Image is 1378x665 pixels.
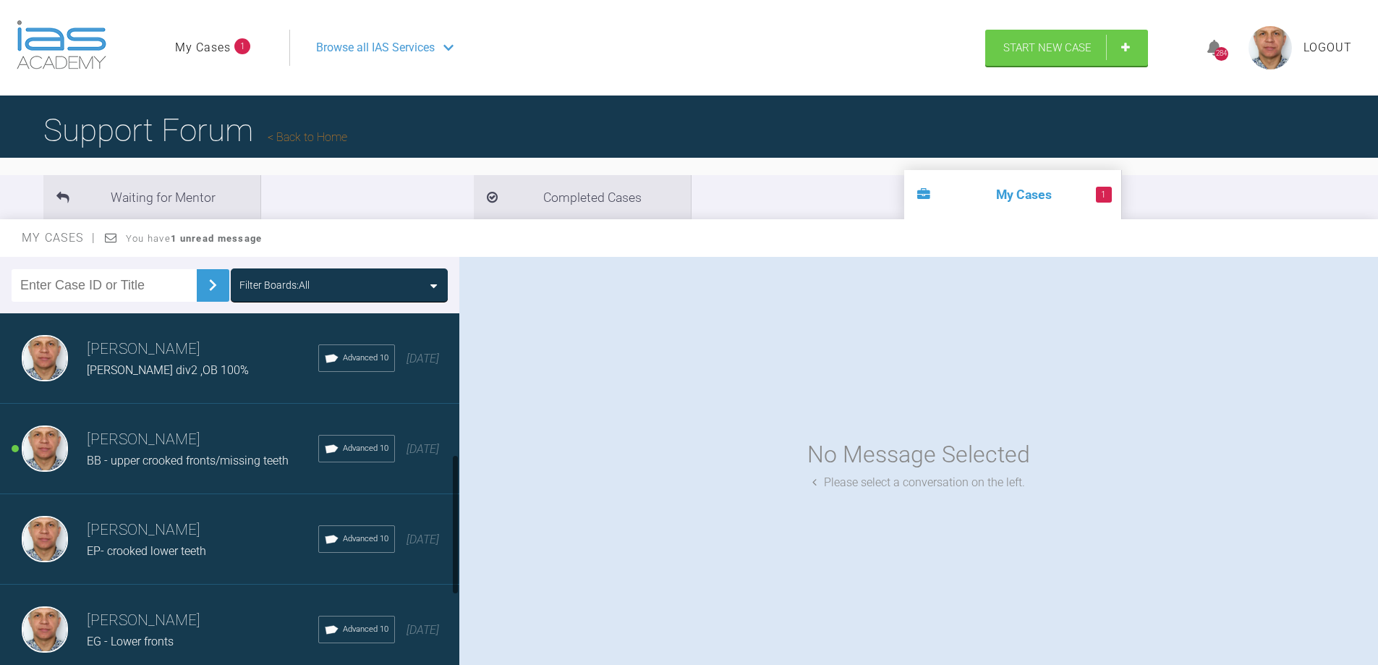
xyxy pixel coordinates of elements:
h3: [PERSON_NAME] [87,428,318,452]
img: chevronRight.28bd32b0.svg [201,274,224,297]
span: [DATE] [407,533,439,546]
span: Advanced 10 [343,352,388,365]
li: Waiting for Mentor [43,175,260,219]
strong: 1 unread message [171,233,262,244]
div: Please select a conversation on the left. [812,473,1025,492]
span: [DATE] [407,442,439,456]
span: My Cases [22,231,96,245]
li: Completed Cases [474,175,691,219]
img: Dominik Lis [22,425,68,472]
img: profile.png [1249,26,1292,69]
li: My Cases [904,170,1121,219]
span: BB - upper crooked fronts/missing teeth [87,454,289,467]
span: [PERSON_NAME] div2 ,OB 100% [87,363,249,377]
h1: Support Forum [43,105,347,156]
img: Dominik Lis [22,335,68,381]
a: Start New Case [985,30,1148,66]
img: Dominik Lis [22,606,68,653]
span: Advanced 10 [343,623,388,636]
div: No Message Selected [807,436,1030,473]
span: 1 [1096,187,1112,203]
img: Dominik Lis [22,516,68,562]
span: [DATE] [407,623,439,637]
span: EG - Lower fronts [87,635,174,648]
a: Back to Home [268,130,347,144]
span: Browse all IAS Services [316,38,435,57]
img: logo-light.3e3ef733.png [17,20,106,69]
h3: [PERSON_NAME] [87,337,318,362]
span: EP- crooked lower teeth [87,544,206,558]
input: Enter Case ID or Title [12,269,197,302]
span: [DATE] [407,352,439,365]
a: My Cases [175,38,231,57]
div: 284 [1215,47,1228,61]
a: Logout [1303,38,1352,57]
h3: [PERSON_NAME] [87,518,318,543]
h3: [PERSON_NAME] [87,609,318,633]
span: You have [126,233,263,244]
span: Advanced 10 [343,533,388,546]
div: Filter Boards: All [239,277,310,293]
span: 1 [234,38,250,54]
span: Start New Case [1003,41,1092,54]
span: Advanced 10 [343,442,388,455]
